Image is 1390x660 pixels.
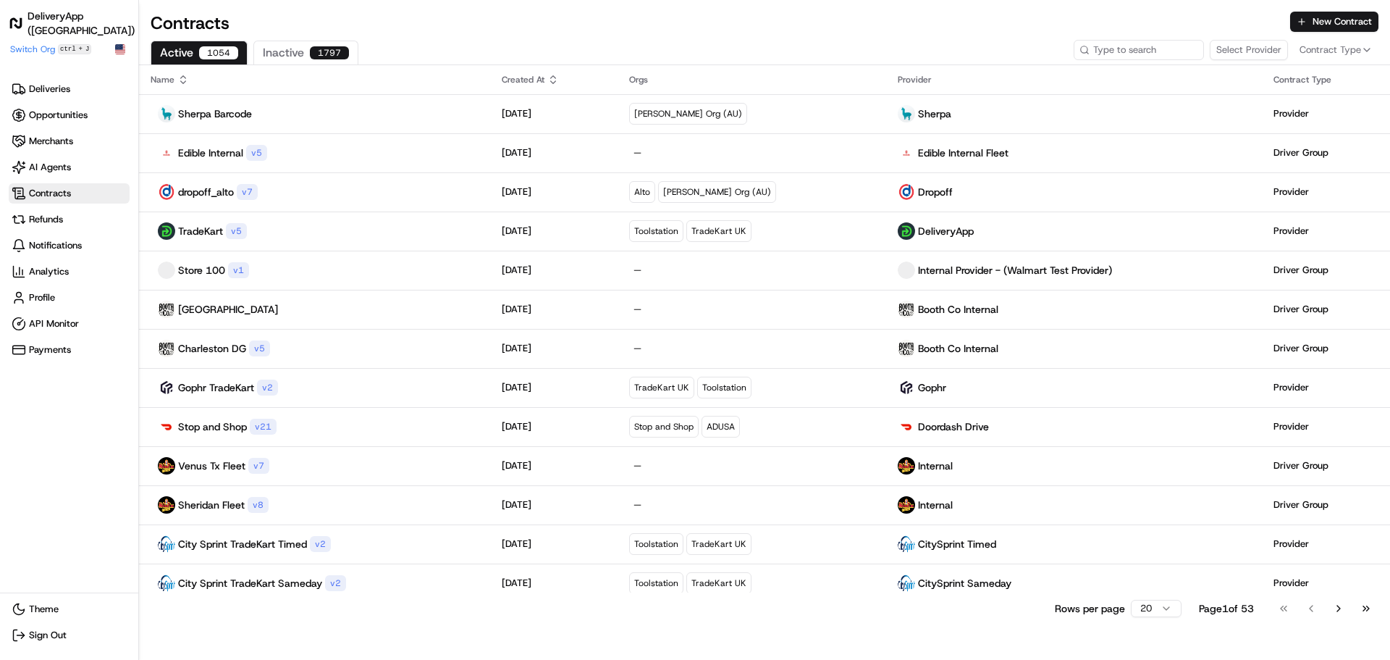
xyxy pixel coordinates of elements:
[158,575,175,592] img: profile_citysprint_partner.png
[28,9,135,38] h1: DeliveryApp ([GEOGRAPHIC_DATA])
[249,341,270,356] div: v 5
[686,572,751,594] div: TradeKart UK
[9,131,130,151] a: Merchants
[310,536,331,552] div: v 2
[898,105,915,122] img: sherpa_logo.png
[158,379,175,396] img: gophr-logo.jpg
[502,342,531,355] p: [DATE]
[918,498,953,512] p: Internal
[898,144,915,162] img: profile_internal_provider_edible_staging_internal.png
[29,603,59,616] span: Theme
[1294,37,1378,63] button: Contract Type
[1074,40,1204,60] input: Type to search
[158,222,175,240] img: deliveryapp_logo.png
[898,496,915,514] img: mrjim.png
[158,496,175,514] img: mrjim.png
[29,317,79,330] span: API Monitor
[918,106,951,121] p: Sherpa
[158,301,175,318] img: profile_internal_provider_booth_co_internal.png
[502,264,531,277] p: [DATE]
[702,416,740,438] div: ADUSA
[1273,420,1309,433] p: Provider
[658,181,776,203] div: [PERSON_NAME] Org (AU)
[1290,12,1378,32] button: New Contract
[898,418,915,435] img: doordash_logo_v2.png
[633,342,875,355] p: —
[502,74,605,85] div: Created At
[918,302,998,317] p: Booth Co Internal
[158,535,175,553] img: profile_citysprint_partner.png
[310,46,349,59] div: 1797
[1199,601,1254,616] div: Page 1 of 53
[9,288,130,308] a: Profile
[502,538,531,551] p: [DATE]
[178,341,246,356] p: Charleston DG
[502,381,531,394] p: [DATE]
[178,537,307,551] p: City Sprint TradeKart Timed
[178,498,245,512] p: Sheridan Fleet
[1273,498,1328,511] p: Driver Group
[629,416,699,438] div: Stop and Shop
[151,12,1290,35] h1: Contracts
[629,377,694,398] div: TradeKart UK
[502,577,531,590] p: [DATE]
[178,185,234,199] p: dropoff_alto
[178,302,278,317] p: [GEOGRAPHIC_DATA]
[250,419,277,435] div: v 21
[9,625,130,646] button: Sign Out
[898,457,915,475] img: mrjim.png
[248,497,269,513] div: v 8
[629,103,747,125] div: [PERSON_NAME] Org (AU)
[633,459,875,472] p: —
[10,43,55,55] span: Switch Org
[918,263,1112,277] p: Internal Provider - (Walmart Test Provider)
[9,157,130,177] a: AI Agents
[228,262,249,278] div: v 1
[158,340,175,357] img: profile_internal_provider_booth_co_internal.png
[246,145,267,161] div: v 5
[502,420,531,433] p: [DATE]
[29,187,71,200] span: Contracts
[1273,381,1309,394] p: Provider
[29,629,67,642] span: Sign Out
[158,457,175,475] img: mrjim.png
[898,222,915,240] img: deliveryapp_logo.png
[9,79,130,99] a: Deliveries
[9,235,130,256] a: Notifications
[697,377,751,398] div: Toolstation
[1273,303,1328,316] p: Driver Group
[1055,601,1125,616] p: Rows per page
[151,41,248,64] button: Active
[898,379,915,396] img: gophr-logo.jpg
[178,106,252,121] p: Sherpa Barcode
[325,575,346,591] div: v 2
[502,303,531,316] p: [DATE]
[502,225,531,238] p: [DATE]
[9,209,130,230] a: Refunds
[158,144,175,162] img: profile_internal_provider_edible_staging_internal.png
[1210,40,1288,60] button: Select Provider
[918,380,946,395] p: Gophr
[918,185,953,199] p: Dropoff
[1273,538,1309,551] p: Provider
[178,419,247,434] p: Stop and Shop
[29,291,55,304] span: Profile
[253,41,358,64] button: Inactive
[9,9,135,38] a: DeliveryApp ([GEOGRAPHIC_DATA])
[686,220,751,242] div: TradeKart UK
[629,74,875,85] div: Orgs
[1290,12,1378,35] a: New Contract
[115,44,125,54] img: Flag of us
[158,418,175,435] img: doordash_logo_v2.png
[248,458,269,474] div: v 7
[29,161,71,174] span: AI Agents
[918,146,1008,160] p: Edible Internal Fleet
[633,498,875,511] p: —
[158,183,175,201] img: dropoff_logo_v2.png
[633,303,875,316] p: —
[502,146,531,159] p: [DATE]
[1300,43,1361,57] span: Contract Type
[898,340,915,357] img: profile_internal_provider_booth_co_internal.png
[1273,185,1309,199] p: Provider
[178,576,322,590] p: City Sprint TradeKart Sameday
